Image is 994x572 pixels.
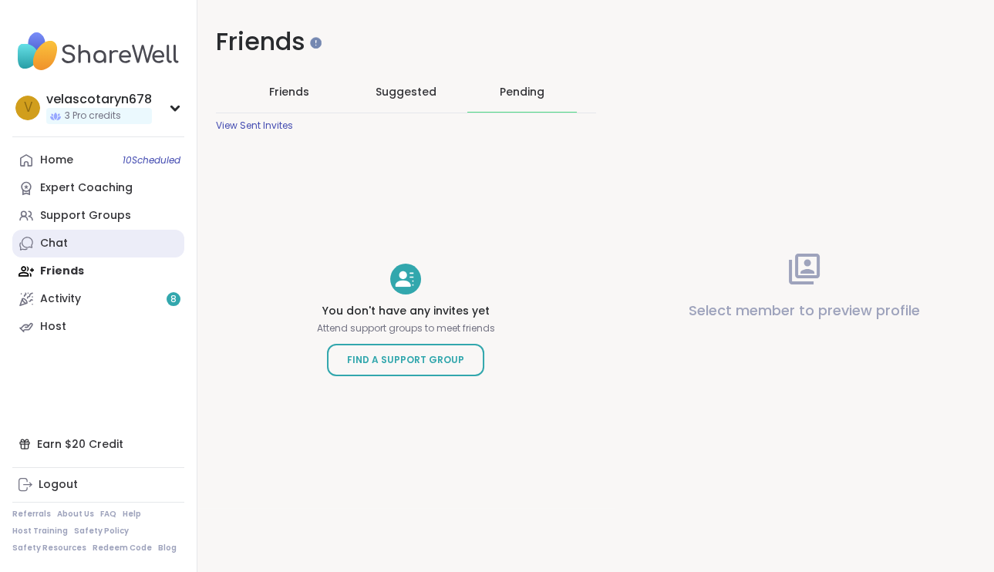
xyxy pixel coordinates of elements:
[12,509,51,520] a: Referrals
[39,477,78,493] div: Logout
[12,146,184,174] a: Home10Scheduled
[12,471,184,499] a: Logout
[40,208,131,224] div: Support Groups
[12,313,184,341] a: Host
[12,430,184,458] div: Earn $20 Credit
[689,300,920,321] p: Select member to preview profile
[310,37,322,49] iframe: Spotlight
[347,352,464,368] span: Find a Support Group
[317,322,495,335] p: Attend support groups to meet friends
[327,344,484,376] a: Find a Support Group
[12,25,184,79] img: ShareWell Nav Logo
[12,174,184,202] a: Expert Coaching
[216,25,596,59] h1: Friends
[65,109,121,123] span: 3 Pro credits
[74,526,129,537] a: Safety Policy
[170,293,177,306] span: 8
[269,84,309,99] span: Friends
[100,509,116,520] a: FAQ
[40,180,133,196] div: Expert Coaching
[46,91,152,108] div: velascotaryn678
[40,236,68,251] div: Chat
[24,98,32,118] span: v
[123,154,180,167] span: 10 Scheduled
[57,509,94,520] a: About Us
[12,285,184,313] a: Activity8
[216,119,293,132] div: View Sent Invites
[40,319,66,335] div: Host
[158,543,177,553] a: Blog
[40,291,81,307] div: Activity
[12,202,184,230] a: Support Groups
[93,543,152,553] a: Redeem Code
[12,230,184,257] a: Chat
[12,543,86,553] a: Safety Resources
[317,304,495,319] h4: You don't have any invites yet
[123,509,141,520] a: Help
[500,84,544,99] div: Pending
[376,84,436,99] span: Suggested
[12,526,68,537] a: Host Training
[40,153,73,168] div: Home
